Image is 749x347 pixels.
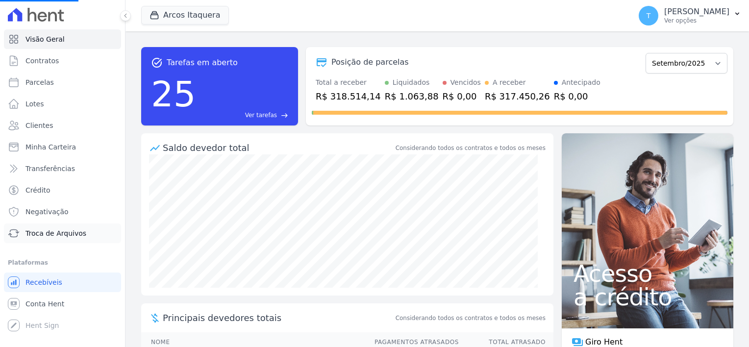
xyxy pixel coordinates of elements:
[167,57,238,69] span: Tarefas em aberto
[562,77,600,88] div: Antecipado
[485,90,550,103] div: R$ 317.450,26
[25,56,59,66] span: Contratos
[554,90,600,103] div: R$ 0,00
[4,294,121,314] a: Conta Hent
[331,56,409,68] div: Posição de parcelas
[316,77,381,88] div: Total a receber
[4,202,121,222] a: Negativação
[25,121,53,130] span: Clientes
[450,77,481,88] div: Vencidos
[25,299,64,309] span: Conta Hent
[4,180,121,200] a: Crédito
[4,29,121,49] a: Visão Geral
[664,17,729,25] p: Ver opções
[664,7,729,17] p: [PERSON_NAME]
[245,111,277,120] span: Ver tarefas
[25,228,86,238] span: Troca de Arquivos
[4,273,121,292] a: Recebíveis
[200,111,288,120] a: Ver tarefas east
[631,2,749,29] button: T [PERSON_NAME] Ver opções
[151,69,196,120] div: 25
[163,141,394,154] div: Saldo devedor total
[25,277,62,287] span: Recebíveis
[281,112,288,119] span: east
[4,94,121,114] a: Lotes
[151,57,163,69] span: task_alt
[396,314,546,322] span: Considerando todos os contratos e todos os meses
[25,34,65,44] span: Visão Geral
[25,142,76,152] span: Minha Carteira
[25,164,75,173] span: Transferências
[4,73,121,92] a: Parcelas
[385,90,439,103] div: R$ 1.063,88
[493,77,526,88] div: A receber
[4,51,121,71] a: Contratos
[4,137,121,157] a: Minha Carteira
[25,99,44,109] span: Lotes
[4,159,121,178] a: Transferências
[316,90,381,103] div: R$ 318.514,14
[141,6,229,25] button: Arcos Itaquera
[396,144,546,152] div: Considerando todos os contratos e todos os meses
[574,262,722,285] span: Acesso
[574,285,722,309] span: a crédito
[25,207,69,217] span: Negativação
[25,185,50,195] span: Crédito
[4,223,121,243] a: Troca de Arquivos
[163,311,394,324] span: Principais devedores totais
[443,90,481,103] div: R$ 0,00
[25,77,54,87] span: Parcelas
[8,257,117,269] div: Plataformas
[393,77,430,88] div: Liquidados
[4,116,121,135] a: Clientes
[647,12,651,19] span: T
